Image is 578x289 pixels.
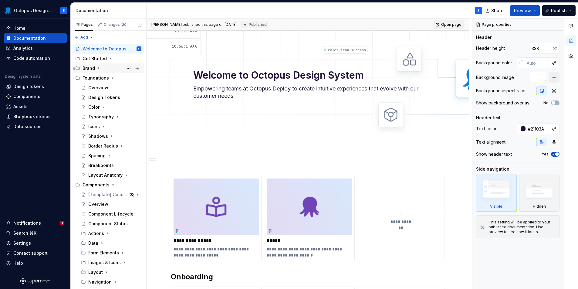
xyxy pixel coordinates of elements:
div: Design system data [5,74,41,79]
div: Contact support [13,250,48,256]
div: Changes [104,22,127,27]
a: Home [4,23,67,33]
div: Visible [476,175,517,212]
a: Color [79,102,144,112]
a: Design tokens [4,82,67,91]
div: Welcome to Octopus Design System [83,46,133,52]
div: Show header text [476,151,512,157]
div: Foundations [83,75,109,81]
div: Component Lifecycle [88,211,134,217]
div: Octopus Design System [14,8,53,14]
div: Show background overlay [476,100,529,106]
span: Publish [551,8,567,14]
div: Analytics [13,45,33,51]
a: Icons [79,122,144,131]
a: Breakpoints [79,161,144,170]
div: Images & Icons [88,260,121,266]
div: Assets [13,104,28,110]
span: 1 [59,221,64,226]
button: Preview [510,5,540,16]
div: Code automation [13,55,50,61]
div: Layout [88,269,103,275]
div: Documentation [13,35,46,41]
h2: Onboarding [171,272,445,282]
div: Header text [476,115,501,121]
div: Visible [490,204,502,209]
span: Open page [441,22,461,27]
a: Data sources [4,122,67,131]
div: Text color [476,126,497,132]
div: Header height [476,45,505,51]
input: Auto [529,43,553,54]
div: Form Elements [88,250,119,256]
div: Data [88,240,98,246]
div: Layout Anatomy [88,172,123,178]
a: Design Tokens [79,93,144,102]
div: Design tokens [13,83,44,90]
a: Overview [79,83,144,93]
button: Help [4,258,67,268]
a: [Template] Component [79,190,144,199]
label: No [543,100,549,105]
button: Contact support [4,248,67,258]
div: Text alignment [476,139,505,145]
div: Component Status [88,221,128,227]
div: Spacing [88,153,106,159]
div: Pages [75,22,93,27]
div: Components [13,93,40,100]
a: Component Status [79,219,144,229]
div: E [138,46,140,52]
div: Help [13,260,23,266]
span: published this page on [DATE] [151,22,237,27]
div: Data [79,238,144,248]
div: Border Radius [88,143,118,149]
div: Brand [83,65,95,71]
div: Color [88,104,100,110]
span: Preview [514,8,531,14]
a: Documentation [4,33,67,43]
input: Auto [526,123,549,134]
a: Storybook stories [4,112,67,121]
div: Notifications [13,220,41,226]
a: Analytics [4,43,67,53]
svg: Supernova Logo [20,278,50,284]
div: Background image [476,74,514,80]
span: Share [491,8,504,14]
a: Assets [4,102,67,111]
div: Icons [88,124,100,130]
div: Layout [79,267,144,277]
button: Publish [542,5,576,16]
div: Shadows [88,133,108,139]
a: Components [4,92,67,101]
a: Shadows [79,131,144,141]
div: Overview [88,201,108,207]
div: Navigation [88,279,112,285]
div: Background aspect ratio [476,88,526,94]
div: Home [13,25,25,31]
a: Spacing [79,151,144,161]
label: Yes [542,152,549,157]
div: Documentation [76,8,144,14]
div: Form Elements [79,248,144,258]
span: Add [80,35,88,40]
input: Auto [524,57,549,68]
img: 78584d6e-da46-4b7b-ab11-26edebb0def4.png [174,178,259,235]
div: Overview [88,85,108,91]
div: Actions [79,229,144,238]
div: This setting will be applied to your published documentation. Use preview to see how it looks. [488,220,556,234]
div: Get Started [73,54,144,63]
a: Welcome to Octopus Design SystemE [73,44,144,54]
textarea: Empowering teams at Octopus Deploy to create intuitive experiences that evolve with our customer ... [192,84,421,101]
div: Foundations [73,73,144,83]
div: Design Tokens [88,94,120,100]
p: px [553,46,557,51]
button: Search ⌘K [4,228,67,238]
div: Get Started [83,56,107,62]
a: Code automation [4,53,67,63]
div: Brand [73,63,144,73]
button: Notifications1 [4,218,67,228]
div: Breakpoints [88,162,114,168]
div: Storybook stories [13,114,51,120]
div: [Template] Component [88,192,127,198]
